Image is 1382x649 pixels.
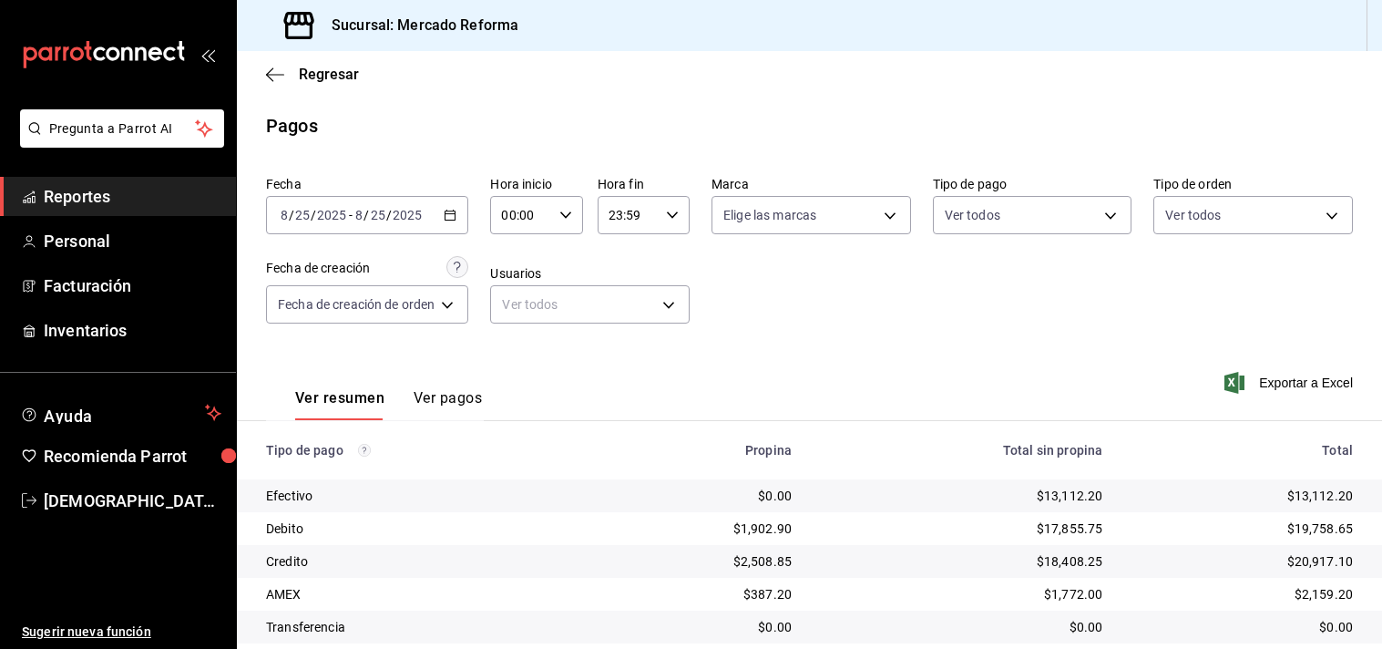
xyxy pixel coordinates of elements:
[1131,618,1353,636] div: $0.00
[1153,178,1353,191] label: Tipo de orden
[44,229,221,253] span: Personal
[266,520,580,538] div: Debito
[44,402,198,424] span: Ayuda
[1131,552,1353,571] div: $20,917.10
[609,443,792,458] div: Propina
[945,206,1000,224] span: Ver todos
[392,208,423,222] input: ----
[295,389,384,420] button: Ver resumen
[358,444,371,457] svg: Los pagos realizados con Pay y otras terminales son montos brutos.
[386,208,392,222] span: /
[280,208,289,222] input: --
[295,389,482,420] div: navigation tabs
[289,208,294,222] span: /
[821,618,1102,636] div: $0.00
[1165,206,1221,224] span: Ver todos
[266,487,580,505] div: Efectivo
[1131,487,1353,505] div: $13,112.20
[20,109,224,148] button: Pregunta a Parrot AI
[266,618,580,636] div: Transferencia
[821,520,1102,538] div: $17,855.75
[44,318,221,343] span: Inventarios
[490,267,690,280] label: Usuarios
[266,178,468,191] label: Fecha
[1131,520,1353,538] div: $19,758.65
[821,552,1102,571] div: $18,408.25
[723,206,816,224] span: Elige las marcas
[609,520,792,538] div: $1,902.90
[266,443,580,458] div: Tipo de pago
[13,132,224,151] a: Pregunta a Parrot AI
[711,178,911,191] label: Marca
[1131,443,1353,458] div: Total
[490,285,690,324] div: Ver todos
[311,208,316,222] span: /
[44,444,221,469] span: Recomienda Parrot
[266,259,370,278] div: Fecha de creación
[44,184,221,209] span: Reportes
[821,487,1102,505] div: $13,112.20
[821,443,1102,458] div: Total sin propina
[609,487,792,505] div: $0.00
[609,618,792,636] div: $0.00
[821,585,1102,603] div: $1,772.00
[278,295,435,314] span: Fecha de creación de orden
[22,623,221,642] span: Sugerir nueva función
[49,119,196,139] span: Pregunta a Parrot AI
[200,47,215,62] button: open_drawer_menu
[363,208,369,222] span: /
[1131,585,1353,603] div: $2,159.20
[598,178,690,191] label: Hora fin
[933,178,1132,191] label: Tipo de pago
[1228,372,1353,394] button: Exportar a Excel
[294,208,311,222] input: --
[44,273,221,298] span: Facturación
[266,112,318,139] div: Pagos
[266,66,359,83] button: Regresar
[316,208,347,222] input: ----
[44,489,221,513] span: [DEMOGRAPHIC_DATA] De la [PERSON_NAME]
[349,208,353,222] span: -
[266,552,580,571] div: Credito
[414,389,482,420] button: Ver pagos
[317,15,518,36] h3: Sucursal: Mercado Reforma
[299,66,359,83] span: Regresar
[354,208,363,222] input: --
[609,585,792,603] div: $387.20
[266,585,580,603] div: AMEX
[490,178,582,191] label: Hora inicio
[609,552,792,571] div: $2,508.85
[370,208,386,222] input: --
